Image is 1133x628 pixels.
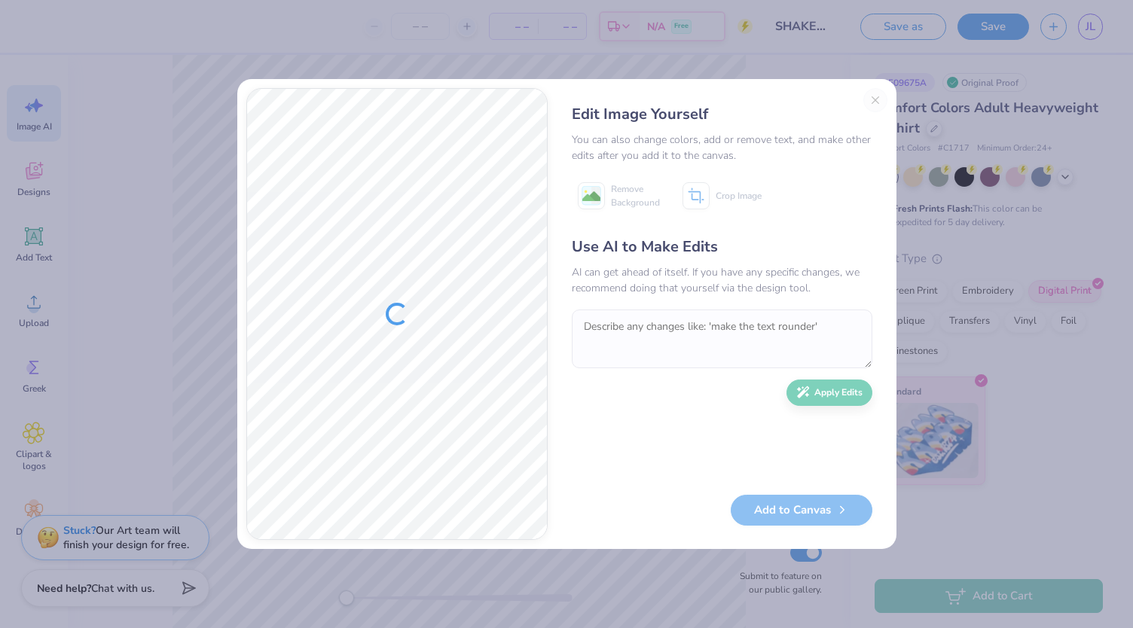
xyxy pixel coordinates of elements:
[572,103,872,126] div: Edit Image Yourself
[676,177,771,215] button: Crop Image
[611,182,660,209] span: Remove Background
[572,264,872,296] div: AI can get ahead of itself. If you have any specific changes, we recommend doing that yourself vi...
[572,132,872,163] div: You can also change colors, add or remove text, and make other edits after you add it to the canvas.
[716,189,762,203] span: Crop Image
[572,177,666,215] button: Remove Background
[572,236,872,258] div: Use AI to Make Edits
